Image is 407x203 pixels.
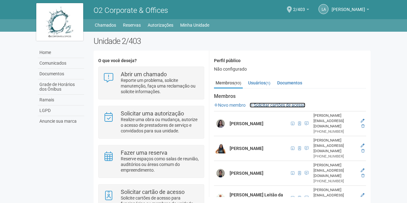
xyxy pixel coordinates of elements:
strong: Membros [214,93,366,99]
div: [PERSON_NAME][EMAIL_ADDRESS][DOMAIN_NAME] [313,138,357,154]
a: Documentos [38,69,84,79]
a: LA [318,4,328,14]
h4: Perfil público [214,58,366,63]
a: Excluir membro [361,149,364,153]
a: Usuários(1) [247,78,272,88]
a: 2/403 [293,8,309,13]
div: [PHONE_NUMBER] [313,154,357,159]
strong: Solicitar cartão de acesso [121,189,185,195]
a: Ramais [38,95,84,105]
a: Anuncie sua marca [38,116,84,126]
a: Novo membro [214,103,246,108]
span: O2 Corporate & Offices [94,6,168,15]
img: user.png [216,143,226,153]
small: (1) [266,81,270,85]
div: [PHONE_NUMBER] [313,179,357,184]
small: (93) [234,81,241,85]
span: 2/403 [293,1,305,12]
strong: Solicitar uma autorização [121,110,184,117]
strong: Abrir um chamado [121,71,167,77]
a: Editar membro [361,143,364,148]
p: Reserve espaços como salas de reunião, auditórios ou áreas comum do empreendimento. [121,156,199,173]
p: Realize uma obra ou mudança, autorize o acesso de prestadores de serviço e convidados para sua un... [121,117,199,134]
span: Luísa Antunes de Mesquita [332,1,365,12]
a: Abrir um chamado Reporte um problema, solicite manutenção, faça uma reclamação ou solicite inform... [103,72,199,94]
a: Editar membro [361,193,364,197]
strong: [PERSON_NAME] [230,121,263,126]
img: user.png [216,193,226,203]
strong: Fazer uma reserva [121,149,167,156]
strong: [PERSON_NAME] [230,146,263,151]
h4: O que você deseja? [98,58,204,63]
a: Reservas [123,21,141,29]
a: Autorizações [148,21,173,29]
a: [PERSON_NAME] [332,8,369,13]
a: Editar membro [361,168,364,173]
a: Fazer uma reserva Reserve espaços como salas de reunião, auditórios ou áreas comum do empreendime... [103,150,199,173]
div: [PERSON_NAME][EMAIL_ADDRESS][DOMAIN_NAME] [313,113,357,129]
div: [PHONE_NUMBER] [313,129,357,134]
strong: [PERSON_NAME] [230,171,263,176]
a: Editar membro [361,119,364,123]
a: Membros(93) [214,78,243,88]
img: user.png [216,119,226,129]
img: user.png [216,168,226,178]
h2: Unidade 2/403 [94,36,371,46]
p: Reporte um problema, solicite manutenção, faça uma reclamação ou solicite informações. [121,77,199,94]
a: Solicitar uma autorização Realize uma obra ou mudança, autorize o acesso de prestadores de serviç... [103,111,199,134]
a: LGPD [38,105,84,116]
a: Minha Unidade [180,21,209,29]
a: Solicitar cartões de acesso [250,103,305,108]
a: Excluir membro [361,174,364,178]
img: logo.jpg [36,3,83,41]
div: [PERSON_NAME][EMAIL_ADDRESS][DOMAIN_NAME] [313,163,357,179]
a: Grade de Horários dos Ônibus [38,79,84,95]
a: Documentos [276,78,304,88]
div: Não configurado [214,66,366,72]
a: Home [38,47,84,58]
a: Chamados [95,21,116,29]
a: Comunicados [38,58,84,69]
a: Excluir membro [361,124,364,128]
